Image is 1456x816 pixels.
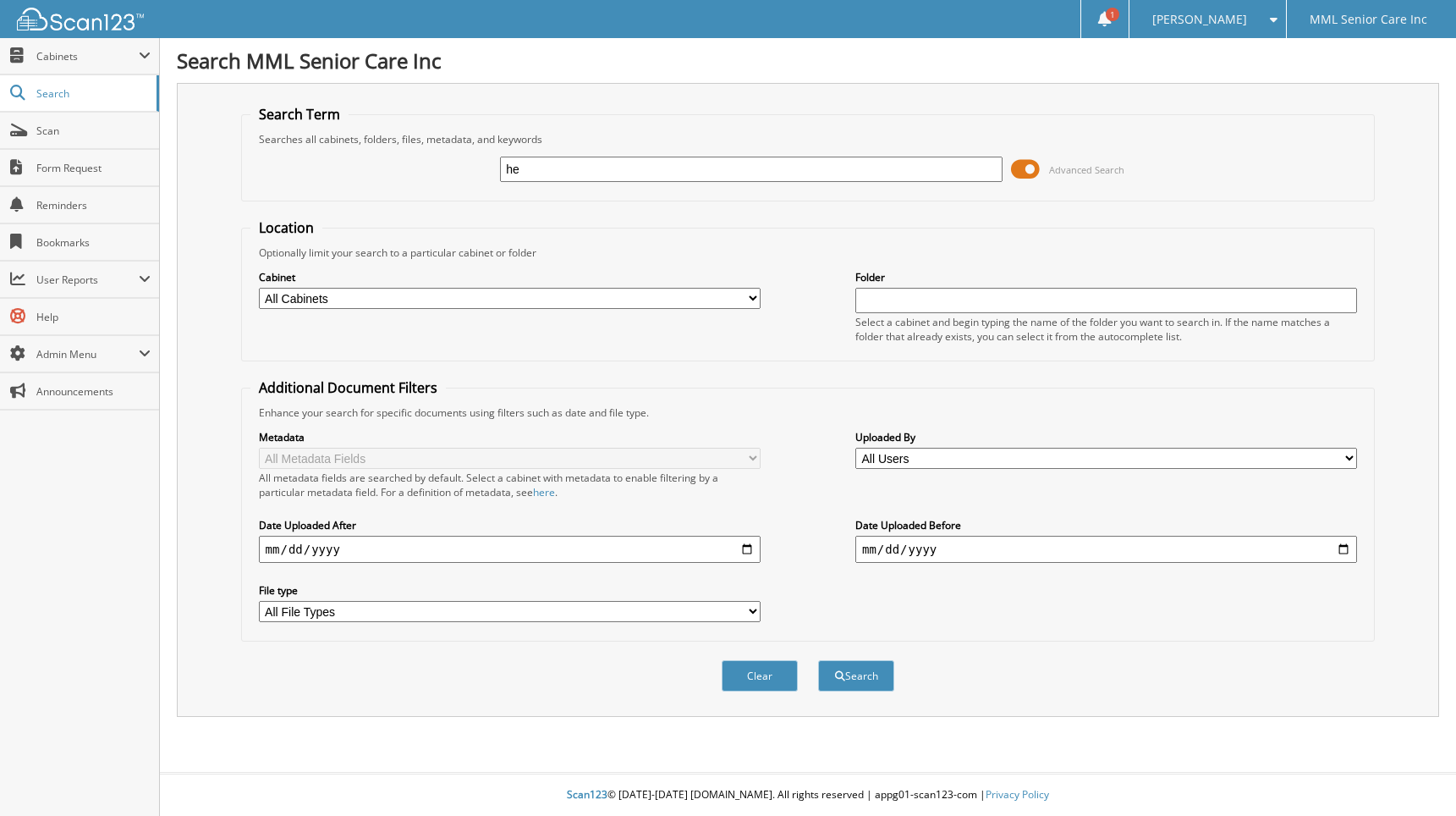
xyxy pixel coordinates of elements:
label: Metadata [259,430,761,444]
span: Search [36,86,148,101]
span: User Reports [36,273,139,287]
img: scan123-logo-white.svg [17,8,144,30]
span: 1 [1106,8,1119,21]
span: [PERSON_NAME] [1152,14,1247,25]
span: MML Senior Care Inc [1310,14,1427,25]
label: Uploaded By [855,430,1357,444]
span: Announcements [36,384,151,399]
div: Searches all cabinets, folders, files, metadata, and keywords [250,132,1366,146]
label: Folder [855,270,1357,284]
legend: Location [250,218,322,237]
div: Select a cabinet and begin typing the name of the folder you want to search in. If the name match... [855,315,1357,344]
button: Clear [722,660,798,692]
div: All metadata fields are searched by default. Select a cabinet with metadata to enable filtering b... [259,471,761,499]
span: Help [36,310,151,324]
legend: Search Term [250,105,349,124]
span: Cabinets [36,49,139,63]
span: Admin Menu [36,347,139,361]
div: © [DATE]-[DATE] [DOMAIN_NAME]. All rights reserved | appg01-scan123-com | [160,775,1456,816]
span: Bookmarks [36,235,151,250]
input: start [259,536,761,563]
div: Enhance your search for specific documents using filters such as date and file type. [250,405,1366,420]
a: Privacy Policy [986,787,1049,802]
span: Advanced Search [1049,163,1124,176]
div: Optionally limit your search to a particular cabinet or folder [250,245,1366,260]
legend: Additional Document Filters [250,378,446,397]
label: Cabinet [259,270,761,284]
label: File type [259,583,761,598]
h1: Search MML Senior Care Inc [177,47,1439,74]
span: Reminders [36,198,151,212]
span: Form Request [36,161,151,175]
a: here [533,485,555,499]
span: Scan [36,124,151,138]
button: Search [818,660,894,692]
span: Scan123 [567,787,607,802]
input: end [855,536,1357,563]
label: Date Uploaded Before [855,518,1357,532]
label: Date Uploaded After [259,518,761,532]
